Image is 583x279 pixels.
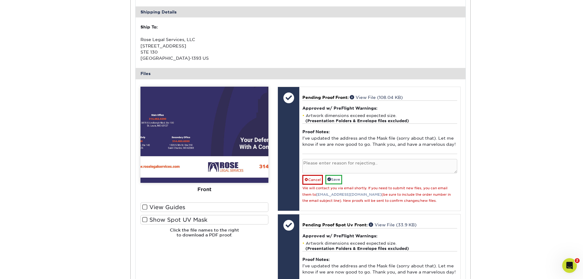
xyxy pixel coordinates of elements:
label: View Guides [140,202,268,212]
h4: Approved w/ PreFlight Warnings: [302,233,457,238]
small: We will contact you via email shortly. If you need to submit new files, you can email them to (be... [302,186,451,203]
iframe: Intercom live chat [562,258,577,273]
a: Save [325,175,342,184]
li: Artwork dimensions exceed expected size. [302,113,457,123]
a: [EMAIL_ADDRESS][DOMAIN_NAME] [316,193,382,197]
li: Artwork dimensions exceed expected size. [302,241,457,251]
span: 2 [575,258,580,263]
div: Front [140,183,268,196]
a: View File (108.04 KB) [350,95,403,100]
span: Pending Proof Front: [302,95,349,100]
strong: (Presentation Folders & Envelope files excluded) [305,119,409,123]
strong: Proof Notes: [302,129,330,134]
div: Shipping Details [136,6,465,17]
span: Pending Proof Spot Uv Front: [302,222,368,227]
strong: Ship To: [140,25,158,29]
h6: Click the file names to the right to download a PDF proof. [140,228,268,243]
div: I've updated the address and the Mask file (sorry about that). Let me know if we are now good to ... [302,123,457,154]
a: Cancel [302,175,323,185]
h4: Approved w/ PreFlight Warnings: [302,106,457,111]
div: Files [136,68,465,79]
a: View File (33.9 KB) [369,222,417,227]
label: Show Spot UV Mask [140,215,268,224]
strong: Proof Notes: [302,257,330,262]
strong: (Presentation Folders & Envelope files excluded) [305,246,409,251]
div: Rose Legal Services, LLC [STREET_ADDRESS] STE 130 [GEOGRAPHIC_DATA]-1393 US [140,24,301,61]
